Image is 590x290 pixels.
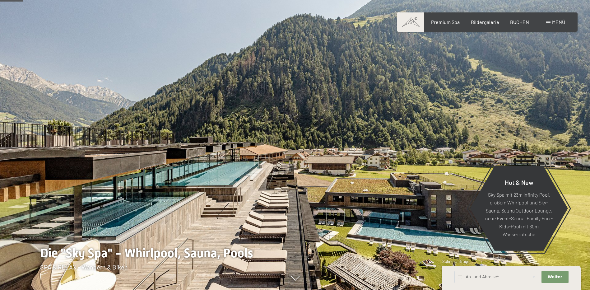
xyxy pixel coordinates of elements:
a: BUCHEN [510,19,529,25]
a: Bildergalerie [471,19,499,25]
span: Hot & New [505,178,533,186]
button: Weiter [541,271,568,283]
a: Hot & New Sky Spa mit 23m Infinity Pool, großem Whirlpool und Sky-Sauna, Sauna Outdoor Lounge, ne... [470,166,568,251]
span: Menü [552,19,565,25]
p: Sky Spa mit 23m Infinity Pool, großem Whirlpool und Sky-Sauna, Sauna Outdoor Lounge, neue Event-S... [485,190,553,238]
a: Premium Spa [431,19,460,25]
span: Schnellanfrage [442,259,469,264]
span: Weiter [548,274,562,280]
